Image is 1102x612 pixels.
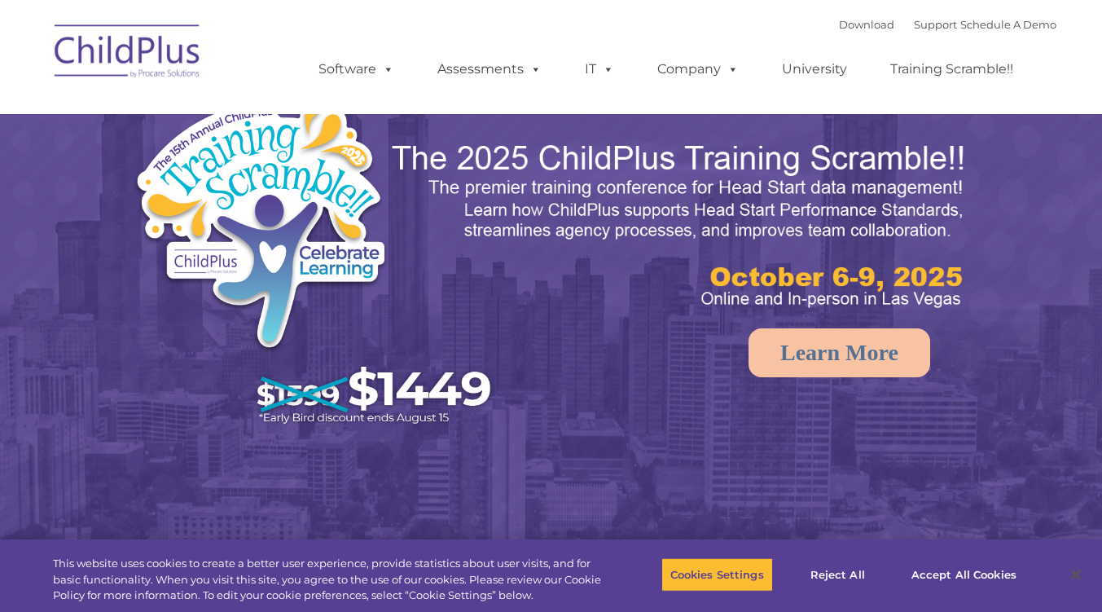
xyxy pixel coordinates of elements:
a: Support [914,18,957,31]
button: Reject All [787,557,889,592]
a: Download [839,18,894,31]
a: Assessments [421,53,558,86]
button: Accept All Cookies [902,557,1025,592]
font: | [839,18,1056,31]
a: Software [302,53,411,86]
a: Company [641,53,755,86]
img: ChildPlus by Procare Solutions [46,13,209,95]
div: This website uses cookies to create a better user experience, provide statistics about user visit... [53,556,606,604]
a: IT [569,53,630,86]
a: University [766,53,863,86]
button: Close [1058,557,1094,592]
button: Cookies Settings [661,557,773,592]
a: Training Scramble!! [874,53,1030,86]
a: Schedule A Demo [960,18,1056,31]
a: Learn More [749,328,930,377]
